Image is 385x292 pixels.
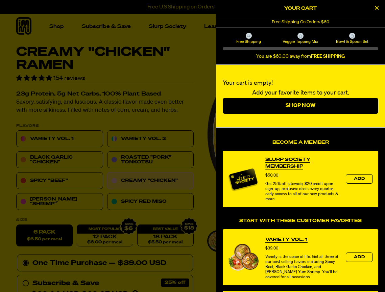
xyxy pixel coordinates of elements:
div: product [223,151,378,207]
iframe: Marketing Popup [3,261,71,289]
button: Add the product, Variety Vol. 1 to Cart [346,253,373,262]
span: $39.00 [265,246,278,250]
p: Add your favorite items to your cart. [223,88,378,98]
button: Add the product, Slurp Society Membership to Cart [346,174,373,184]
span: Add [354,177,365,181]
h4: Start With These Customer Favorites [223,218,378,224]
img: View Variety Vol. 1 [228,244,259,270]
img: Membership image [228,164,259,194]
h4: Become a Member [223,140,378,145]
div: Variety is the spice of life. Get all three of our best selling flavors including Spicy Beef, Bla... [265,255,339,280]
div: Become a Member [223,151,378,213]
span: Add [354,255,365,259]
button: Close Cart [371,3,382,14]
a: View Slurp Society Membership [265,156,339,170]
div: Your cart is empty! [216,65,385,128]
div: 1 of 1 [216,17,385,27]
span: Free Shipping [224,39,273,44]
span: $50.00 [265,174,278,178]
a: Shop Now [223,98,378,114]
h2: Your Cart [223,3,378,14]
a: View Variety Vol. 1 [265,236,308,243]
div: product [223,229,378,286]
span: Bowl & Spoon Set [328,39,377,44]
div: Get 25% off sitewide, $20 credit upon sign-up, exclusive deals every quarter, early access to all... [265,182,339,202]
div: You are $60.00 away from [223,54,378,59]
b: FREE SHIPPING [311,54,345,59]
span: Veggie Topping Mix [275,39,325,44]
